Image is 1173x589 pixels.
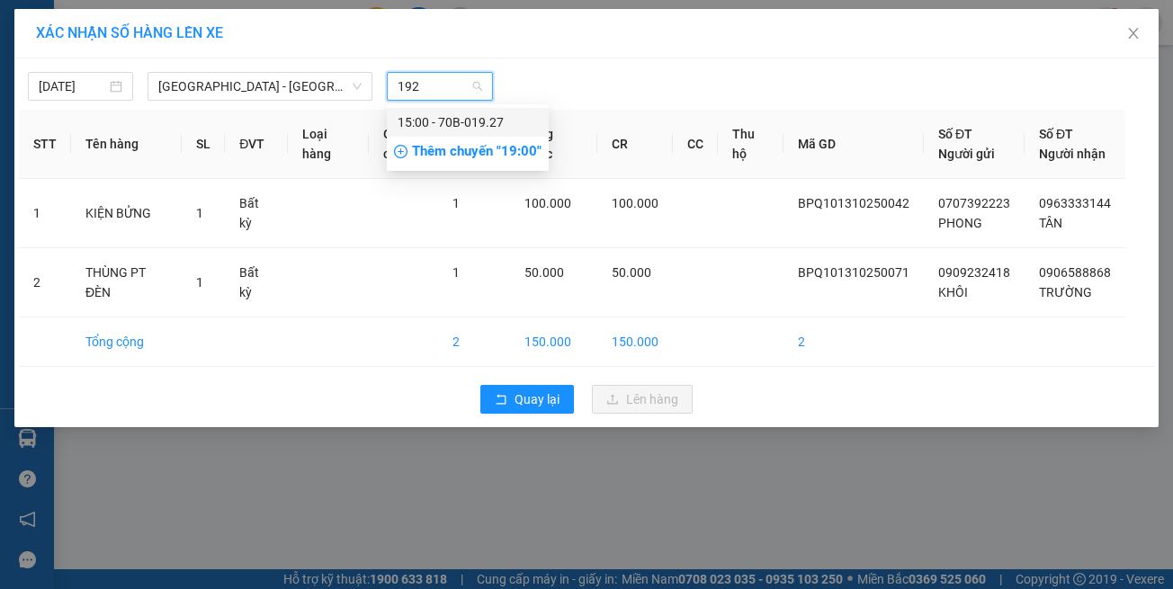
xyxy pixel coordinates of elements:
[938,265,1010,280] span: 0909232418
[1039,196,1111,210] span: 0963333144
[40,130,110,141] span: 14:38:59 [DATE]
[597,317,673,367] td: 150.000
[394,145,407,158] span: plus-circle
[36,24,223,41] span: XÁC NHẬN SỐ HÀNG LÊN XE
[524,196,571,210] span: 100.000
[673,110,718,179] th: CC
[71,179,182,248] td: KIỆN BỬNG
[938,196,1010,210] span: 0707392223
[798,265,909,280] span: BPQ101310250071
[1108,9,1159,59] button: Close
[71,110,182,179] th: Tên hàng
[938,216,982,230] span: PHONG
[938,147,995,161] span: Người gửi
[5,116,195,127] span: [PERSON_NAME]:
[142,10,246,25] strong: ĐỒNG PHƯỚC
[387,137,549,167] div: Thêm chuyến " 19:00 "
[718,110,783,179] th: Thu hộ
[510,110,596,179] th: Tổng cước
[225,179,288,248] td: Bất kỳ
[182,110,225,179] th: SL
[288,110,370,179] th: Loại hàng
[19,179,71,248] td: 1
[142,29,242,51] span: Bến xe [GEOGRAPHIC_DATA]
[783,317,924,367] td: 2
[783,110,924,179] th: Mã GD
[225,110,288,179] th: ĐVT
[158,73,362,100] span: Hồ Chí Minh - Tây Ninh (vip)
[798,196,909,210] span: BPQ101310250042
[592,385,693,414] button: uploadLên hàng
[452,196,460,210] span: 1
[1039,147,1106,161] span: Người nhận
[452,265,460,280] span: 1
[1039,216,1062,230] span: TÂN
[369,110,438,179] th: Ghi chú
[5,130,110,141] span: In ngày:
[510,317,596,367] td: 150.000
[1039,265,1111,280] span: 0906588868
[1126,26,1141,40] span: close
[597,110,673,179] th: CR
[196,206,203,220] span: 1
[71,248,182,317] td: THÙNG PT ĐÈN
[495,393,507,407] span: rollback
[1039,285,1092,299] span: TRƯỜNG
[612,196,658,210] span: 100.000
[142,80,220,91] span: Hotline: 19001152
[19,110,71,179] th: STT
[938,127,972,141] span: Số ĐT
[19,248,71,317] td: 2
[352,81,363,92] span: down
[938,285,968,299] span: KHÔI
[6,11,86,90] img: logo
[515,389,560,409] span: Quay lại
[90,114,196,128] span: BPQ101310250073
[71,317,182,367] td: Tổng cộng
[612,265,651,280] span: 50.000
[49,97,220,112] span: -----------------------------------------
[524,265,564,280] span: 50.000
[225,248,288,317] td: Bất kỳ
[1039,127,1073,141] span: Số ĐT
[480,385,574,414] button: rollbackQuay lại
[196,275,203,290] span: 1
[142,54,247,76] span: 01 Võ Văn Truyện, KP.1, Phường 2
[438,317,510,367] td: 2
[39,76,106,96] input: 13/10/2025
[398,112,538,132] div: 15:00 - 70B-019.27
